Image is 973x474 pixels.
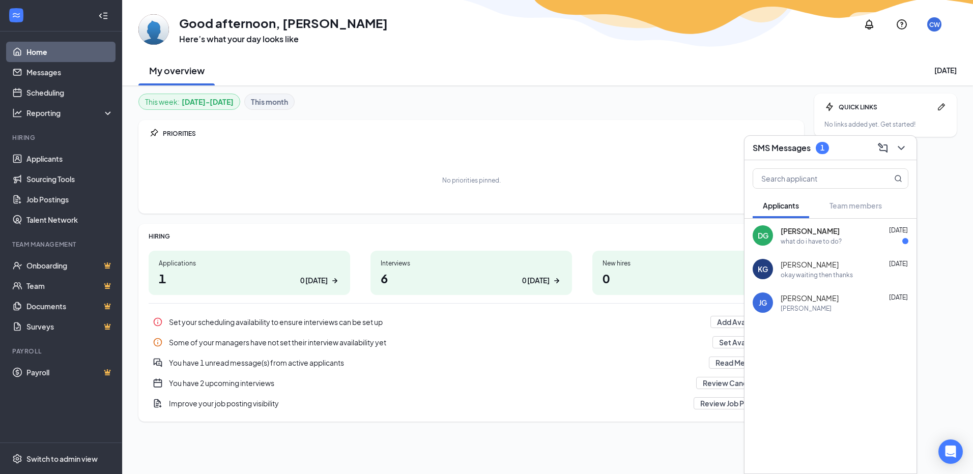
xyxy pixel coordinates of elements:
h1: Good afternoon, [PERSON_NAME] [179,14,388,32]
a: Talent Network [26,210,113,230]
span: [DATE] [889,226,908,234]
span: Applicants [763,201,799,210]
div: No links added yet. Get started! [824,120,947,129]
h3: SMS Messages [753,142,811,154]
a: OnboardingCrown [26,255,113,276]
svg: DocumentAdd [153,398,163,408]
svg: ArrowRight [330,276,340,286]
a: InfoSome of your managers have not set their interview availability yetSet AvailabilityPin [149,332,794,352]
div: Set your scheduling availability to ensure interviews can be set up [169,317,704,327]
a: Interviews60 [DATE]ArrowRight [370,251,572,295]
div: New hires [603,259,784,268]
div: DG [758,230,768,241]
div: You have 1 unread message(s) from active applicants [149,352,794,373]
div: 1 [820,143,824,152]
h3: Here’s what your day looks like [179,34,388,45]
img: Charizma Walker [138,14,169,45]
div: You have 1 unread message(s) from active applicants [169,358,703,368]
span: [PERSON_NAME] [781,226,840,236]
a: Scheduling [26,82,113,103]
div: okay waiting then thanks [781,271,853,279]
div: Interviews [381,259,562,268]
svg: Pen [936,102,947,112]
span: [DATE] [889,260,908,268]
a: PayrollCrown [26,362,113,382]
div: [PERSON_NAME] [781,304,832,313]
div: Improve your job posting visibility [169,398,688,408]
svg: Notifications [863,18,875,31]
button: Review Job Postings [694,397,776,409]
input: Search applicant [753,169,874,188]
svg: CalendarNew [153,378,163,388]
div: No priorities pinned. [442,176,501,185]
svg: Settings [12,454,22,464]
svg: Analysis [12,108,22,118]
div: what do i have to do? [781,237,842,246]
a: SurveysCrown [26,316,113,337]
b: This month [251,96,288,107]
a: DocumentAddImprove your job posting visibilityReview Job PostingsPin [149,393,794,413]
svg: ComposeMessage [877,142,889,154]
div: Reporting [26,108,114,118]
div: Applications [159,259,340,268]
svg: WorkstreamLogo [11,10,21,20]
a: Sourcing Tools [26,169,113,189]
div: CW [929,20,940,29]
h1: 1 [159,270,340,287]
a: DocumentsCrown [26,296,113,316]
div: You have 2 upcoming interviews [149,373,794,393]
span: Team members [829,201,882,210]
div: HIRING [149,232,794,241]
h2: My overview [149,64,205,77]
div: Set your scheduling availability to ensure interviews can be set up [149,312,794,332]
button: ComposeMessage [874,140,890,156]
svg: Bolt [824,102,835,112]
a: CalendarNewYou have 2 upcoming interviewsReview CandidatesPin [149,373,794,393]
button: Read Messages [709,357,776,369]
svg: DoubleChatActive [153,358,163,368]
div: PRIORITIES [163,129,794,138]
b: [DATE] - [DATE] [182,96,234,107]
div: Switch to admin view [26,454,98,464]
svg: Pin [149,128,159,138]
svg: ArrowRight [552,276,562,286]
div: Open Intercom Messenger [938,439,963,464]
h1: 6 [381,270,562,287]
a: DoubleChatActiveYou have 1 unread message(s) from active applicantsRead MessagesPin [149,352,794,373]
button: Set Availability [712,336,776,348]
svg: MagnifyingGlass [894,174,902,183]
button: ChevronDown [892,140,908,156]
div: 0 [DATE] [300,275,328,286]
button: Add Availability [710,316,776,328]
div: You have 2 upcoming interviews [169,378,690,388]
span: [PERSON_NAME] [781,293,839,303]
svg: Info [153,337,163,347]
a: InfoSet your scheduling availability to ensure interviews can be set upAdd AvailabilityPin [149,312,794,332]
a: Messages [26,62,113,82]
span: [PERSON_NAME] [781,259,839,270]
a: Job Postings [26,189,113,210]
div: [DATE] [934,65,957,75]
div: QUICK LINKS [839,103,932,111]
a: New hires00 [DATE]ArrowRight [592,251,794,295]
span: [DATE] [889,293,908,301]
svg: Info [153,317,163,327]
div: Some of your managers have not set their interview availability yet [149,332,794,352]
a: Home [26,42,113,62]
a: Applications10 [DATE]ArrowRight [149,251,350,295]
div: KG [758,264,768,274]
svg: Collapse [98,11,108,21]
div: This week : [145,96,234,107]
div: Hiring [12,133,111,142]
div: Team Management [12,240,111,249]
a: TeamCrown [26,276,113,296]
button: Review Candidates [696,377,776,389]
svg: QuestionInfo [896,18,908,31]
div: 0 [DATE] [522,275,550,286]
div: JG [759,298,767,308]
div: Payroll [12,347,111,355]
svg: ChevronDown [895,142,907,154]
div: Improve your job posting visibility [149,393,794,413]
div: Some of your managers have not set their interview availability yet [169,337,706,347]
h1: 0 [603,270,784,287]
